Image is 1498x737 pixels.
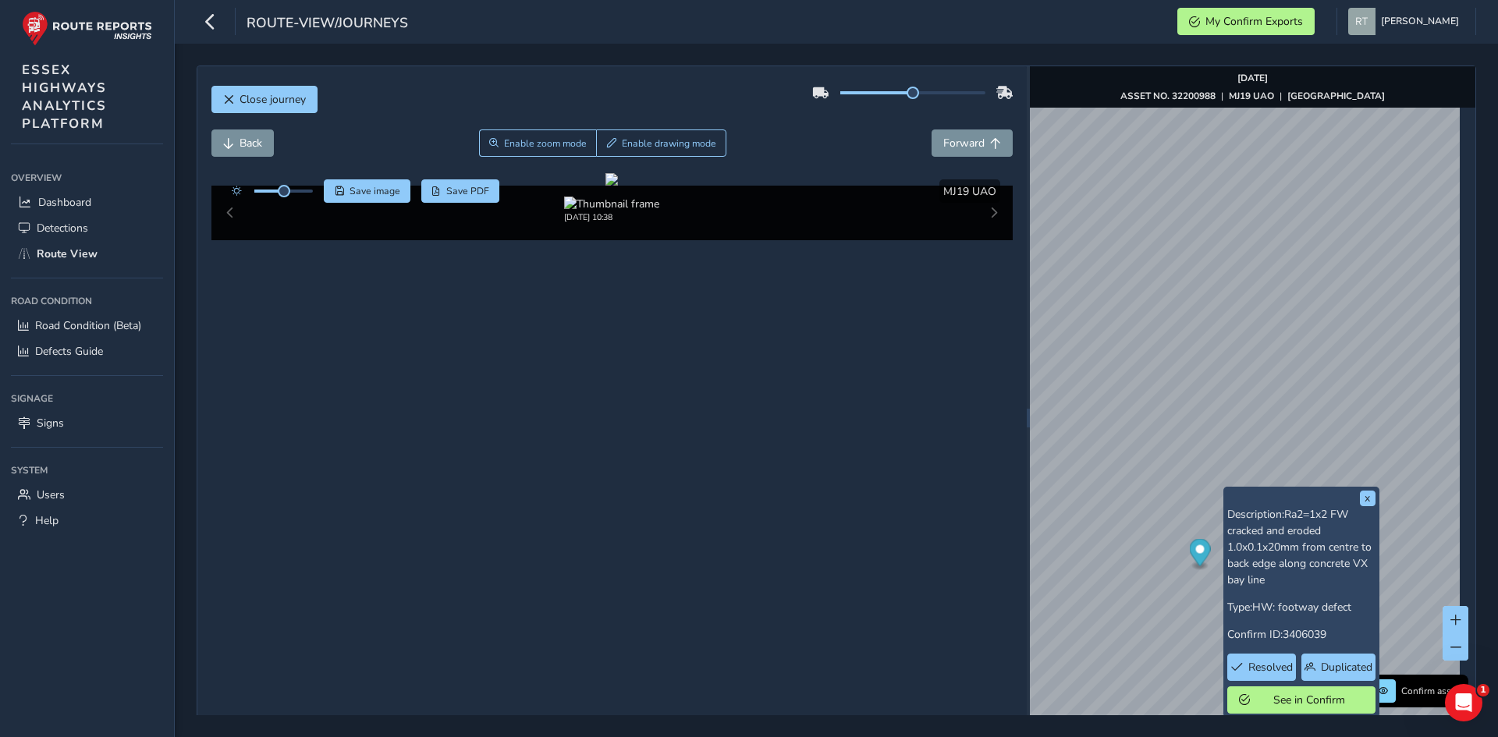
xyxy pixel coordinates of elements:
div: [DATE] 10:38 [564,211,659,223]
span: Enable zoom mode [504,137,587,150]
span: Save PDF [446,185,489,197]
span: route-view/journeys [247,13,408,35]
span: Signs [37,416,64,431]
span: Help [35,513,59,528]
span: 1 [1477,684,1489,696]
span: Close journey [240,92,306,107]
span: Confirm assets [1401,685,1464,697]
div: System [11,459,163,482]
p: Type: [1227,599,1376,615]
span: Users [37,487,65,502]
span: 3406039 [1283,627,1326,642]
img: Thumbnail frame [564,197,659,211]
span: Resolved [1248,660,1293,675]
span: Back [240,136,262,151]
div: Overview [11,166,163,190]
button: Zoom [479,129,597,157]
span: Defects Guide [35,344,103,359]
button: See in Confirm [1227,686,1376,714]
button: Save [324,179,410,203]
img: rr logo [22,11,152,46]
a: Road Condition (Beta) [11,313,163,338]
a: Dashboard [11,190,163,215]
span: Ra2=1x2 FW cracked and eroded 1.0x0.1x20mm from centre to back edge along concrete VX bay line [1227,507,1372,587]
div: Road Condition [11,289,163,313]
span: Save image [350,185,400,197]
span: Road Condition (Beta) [35,318,141,333]
button: Duplicated [1301,654,1375,681]
a: Detections [11,215,163,241]
img: diamond-layout [1348,8,1376,35]
a: Users [11,482,163,508]
span: Route View [37,246,98,261]
button: [PERSON_NAME] [1348,8,1464,35]
button: Resolved [1227,654,1297,681]
a: Signs [11,410,163,436]
a: Help [11,508,163,533]
span: My Confirm Exports [1205,14,1303,29]
span: [PERSON_NAME] [1381,8,1459,35]
span: HW: footway defect [1252,600,1351,615]
button: Back [211,129,274,157]
span: Forward [943,136,985,151]
span: Enable drawing mode [622,137,716,150]
button: Draw [596,129,726,157]
button: My Confirm Exports [1177,8,1315,35]
span: Detections [37,221,88,236]
p: Confirm ID: [1227,626,1376,643]
div: Signage [11,387,163,410]
a: Defects Guide [11,338,163,364]
iframe: Intercom live chat [1445,684,1482,721]
span: ESSEX HIGHWAYS ANALYTICS PLATFORM [22,61,107,133]
span: MJ19 UAO [943,184,996,199]
span: See in Confirm [1255,693,1364,707]
span: Dashboard [38,195,91,210]
button: Forward [932,129,1013,157]
strong: [DATE] [1237,72,1268,84]
strong: ASSET NO. 32200988 [1120,90,1216,102]
button: x [1360,491,1376,506]
div: | | [1120,90,1385,102]
button: PDF [421,179,500,203]
button: Close journey [211,86,318,113]
strong: [GEOGRAPHIC_DATA] [1287,90,1385,102]
a: Route View [11,241,163,267]
p: Description: [1227,506,1376,588]
span: Duplicated [1321,660,1372,675]
div: Map marker [1189,539,1210,571]
strong: MJ19 UAO [1229,90,1274,102]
